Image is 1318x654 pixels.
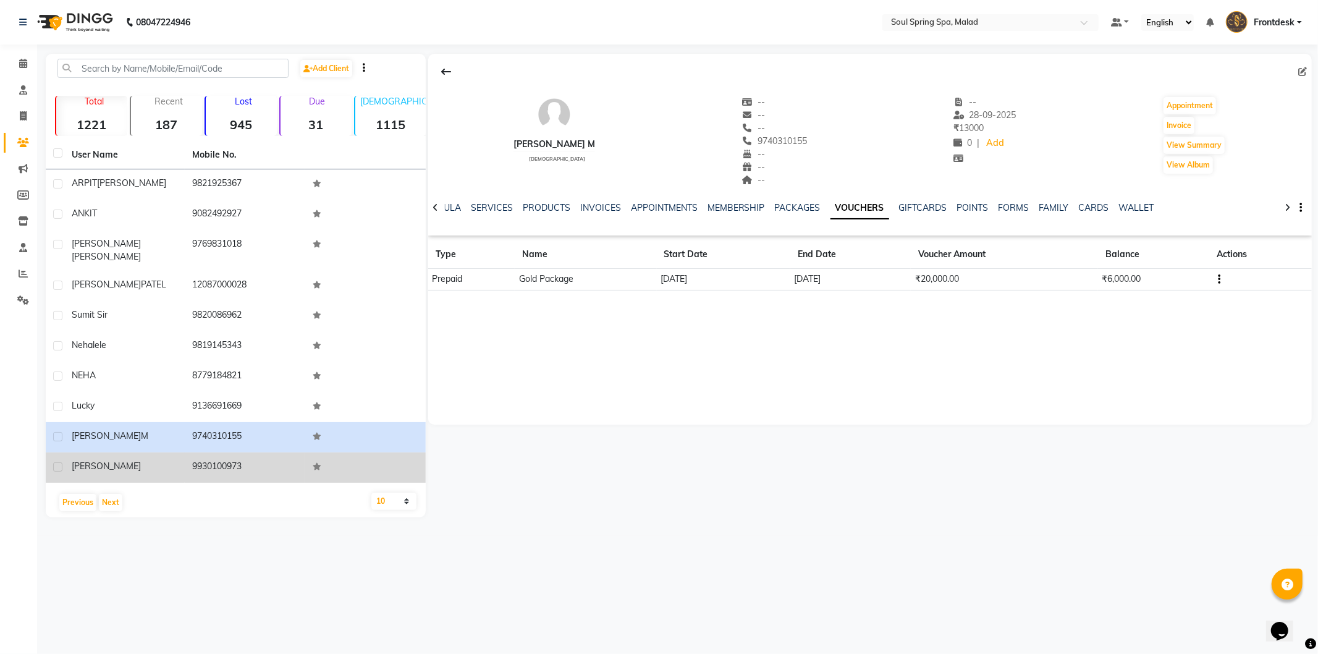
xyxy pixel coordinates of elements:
strong: 1221 [56,117,127,132]
span: neha [72,339,93,350]
span: NEHA [72,370,96,381]
span: [PERSON_NAME] [97,177,166,189]
span: [PERSON_NAME] [72,251,141,262]
input: Search by Name/Mobile/Email/Code [57,59,289,78]
td: Gold Package [515,269,656,291]
p: Lost [211,96,277,107]
td: ₹6,000.00 [1098,269,1209,291]
td: 9769831018 [185,230,305,271]
a: WALLET [1119,202,1154,213]
span: lucky [72,400,95,411]
a: VOUCHERS [830,197,889,219]
td: ₹20,000.00 [911,269,1098,291]
a: SERVICES [471,202,513,213]
td: [DATE] [657,269,790,291]
td: 8779184821 [185,362,305,392]
td: 9819145343 [185,331,305,362]
span: -- [741,96,765,108]
th: Start Date [657,240,790,269]
b: 08047224946 [136,5,190,40]
span: -- [741,109,765,121]
th: Balance [1098,240,1209,269]
div: [PERSON_NAME] M [513,138,595,151]
strong: 31 [281,117,352,132]
td: 9740310155 [185,422,305,452]
th: Actions [1209,240,1312,269]
strong: 187 [131,117,202,132]
span: 9740310155 [741,135,807,147]
span: | [977,137,979,150]
a: INVOICES [580,202,621,213]
img: avatar [536,96,573,133]
button: Previous [59,494,96,511]
a: Add Client [300,60,352,77]
button: Appointment [1164,97,1216,114]
strong: 945 [206,117,277,132]
span: -- [741,148,765,159]
td: 9082492927 [185,200,305,230]
span: [PERSON_NAME] [72,238,141,249]
span: [PERSON_NAME] [72,279,141,290]
img: Frontdesk [1226,11,1248,33]
a: FAMILY [1039,202,1069,213]
a: GIFTCARDS [899,202,947,213]
td: 9820086962 [185,301,305,331]
span: [PERSON_NAME] [72,461,141,472]
a: MEMBERSHIP [708,202,765,213]
p: Total [61,96,127,107]
span: -- [741,174,765,185]
span: ANKIT [72,208,97,219]
iframe: chat widget [1266,605,1306,642]
a: FORMS [999,202,1029,213]
a: CARDS [1079,202,1109,213]
a: Add [984,135,1006,152]
p: Due [283,96,352,107]
span: 13000 [953,122,984,134]
span: Frontdesk [1254,16,1295,29]
th: Type [428,240,515,269]
td: 12087000028 [185,271,305,301]
button: View Album [1164,156,1213,174]
td: 9930100973 [185,452,305,483]
span: PATEL [141,279,166,290]
button: Next [99,494,122,511]
td: Prepaid [428,269,515,291]
span: ARPIT [72,177,97,189]
span: lele [93,339,106,350]
span: -- [741,122,765,134]
div: Back to Client [433,60,459,83]
span: -- [953,96,977,108]
button: Invoice [1164,117,1194,134]
th: User Name [64,141,185,169]
img: logo [32,5,116,40]
a: PACKAGES [775,202,821,213]
a: PRODUCTS [523,202,570,213]
th: Mobile No. [185,141,305,169]
span: 28-09-2025 [953,109,1016,121]
button: View Summary [1164,137,1225,154]
a: APPOINTMENTS [631,202,698,213]
a: POINTS [957,202,989,213]
span: sumit sir [72,309,108,320]
th: End Date [790,240,911,269]
span: ₹ [953,122,959,134]
span: -- [741,161,765,172]
strong: 1115 [355,117,426,132]
td: [DATE] [790,269,911,291]
td: 9136691669 [185,392,305,422]
span: [PERSON_NAME] [72,430,141,441]
th: Voucher Amount [911,240,1098,269]
span: 0 [953,137,972,148]
p: [DEMOGRAPHIC_DATA] [360,96,426,107]
span: [DEMOGRAPHIC_DATA] [529,156,585,162]
td: 9821925367 [185,169,305,200]
span: M [141,430,148,441]
p: Recent [136,96,202,107]
th: Name [515,240,656,269]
